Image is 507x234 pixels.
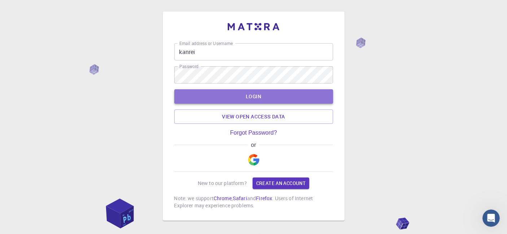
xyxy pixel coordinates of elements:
[214,195,232,202] a: Chrome
[256,195,272,202] a: Firefox
[233,195,247,202] a: Safari
[174,109,333,124] a: View open access data
[179,63,198,69] label: Password
[174,89,333,104] button: LOGIN
[248,142,259,148] span: or
[482,210,500,227] iframe: Intercom live chat
[230,130,277,136] a: Forgot Password?
[174,195,333,209] p: Note: we support , and . Users of Internet Explorer may experience problems.
[253,177,309,189] a: Create an account
[179,40,233,46] label: Email address or Username
[198,180,247,187] p: New to our platform?
[248,154,259,166] img: Google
